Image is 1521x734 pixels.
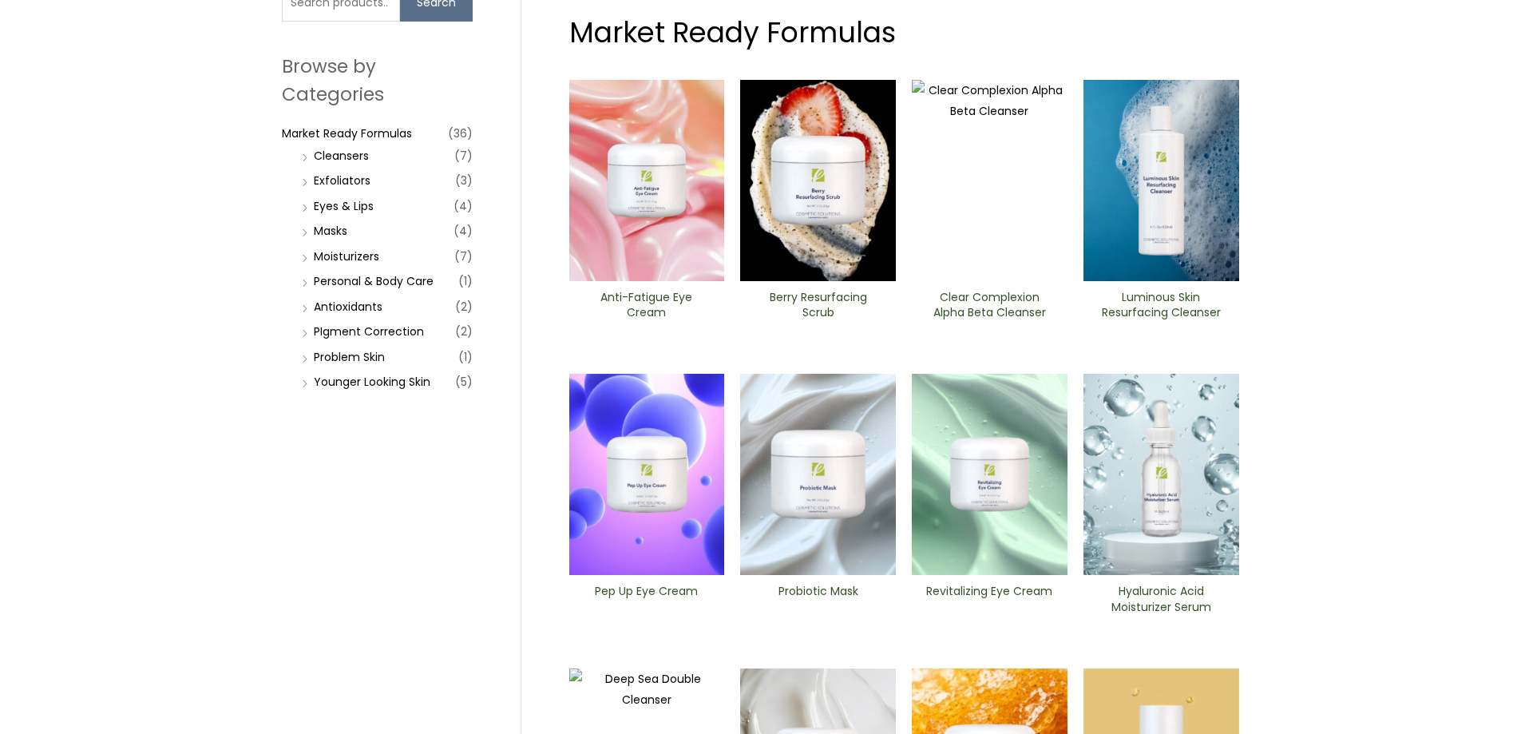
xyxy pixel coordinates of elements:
h1: Market Ready Formulas [569,13,1239,52]
span: (7) [454,145,473,167]
a: Market Ready Formulas [282,125,412,141]
h2: Luminous Skin Resurfacing ​Cleanser [1097,290,1226,320]
span: (1) [458,346,473,368]
span: (2) [455,320,473,343]
span: (5) [455,371,473,393]
img: Hyaluronic moisturizer Serum [1083,374,1239,575]
a: Hyaluronic Acid Moisturizer Serum [1097,584,1226,620]
a: Masks [314,223,347,239]
img: Clear Complexion Alpha Beta ​Cleanser [912,80,1067,281]
h2: Revitalizing ​Eye Cream [925,584,1054,614]
a: Antioxidants [314,299,382,315]
span: (7) [454,245,473,268]
h2: Berry Resurfacing Scrub [754,290,882,320]
img: Probiotic Mask [740,374,896,575]
h2: Anti-Fatigue Eye Cream [582,290,711,320]
a: Exfoliators [314,173,370,188]
h2: Pep Up Eye Cream [582,584,711,614]
a: Clear Complexion Alpha Beta ​Cleanser [925,290,1054,326]
a: Eyes & Lips [314,198,374,214]
a: Personal & Body Care [314,273,434,289]
img: Luminous Skin Resurfacing ​Cleanser [1083,80,1239,281]
a: Revitalizing ​Eye Cream [925,584,1054,620]
img: Berry Resurfacing Scrub [740,80,896,281]
a: Luminous Skin Resurfacing ​Cleanser [1097,290,1226,326]
a: Younger Looking Skin [314,374,430,390]
img: Revitalizing ​Eye Cream [912,374,1067,575]
span: (3) [455,169,473,192]
a: Cleansers [314,148,369,164]
a: Berry Resurfacing Scrub [754,290,882,326]
h2: Probiotic Mask [754,584,882,614]
a: PIgment Correction [314,323,424,339]
span: (4) [454,195,473,217]
span: (36) [448,122,473,145]
img: Anti Fatigue Eye Cream [569,80,725,281]
span: (4) [454,220,473,242]
a: Problem Skin [314,349,385,365]
a: Probiotic Mask [754,584,882,620]
h2: Clear Complexion Alpha Beta ​Cleanser [925,290,1054,320]
a: Pep Up Eye Cream [582,584,711,620]
h2: Hyaluronic Acid Moisturizer Serum [1097,584,1226,614]
a: Moisturizers [314,248,379,264]
span: (2) [455,296,473,318]
a: Anti-Fatigue Eye Cream [582,290,711,326]
img: Pep Up Eye Cream [569,374,725,575]
h2: Browse by Categories [282,53,473,107]
span: (1) [458,270,473,292]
